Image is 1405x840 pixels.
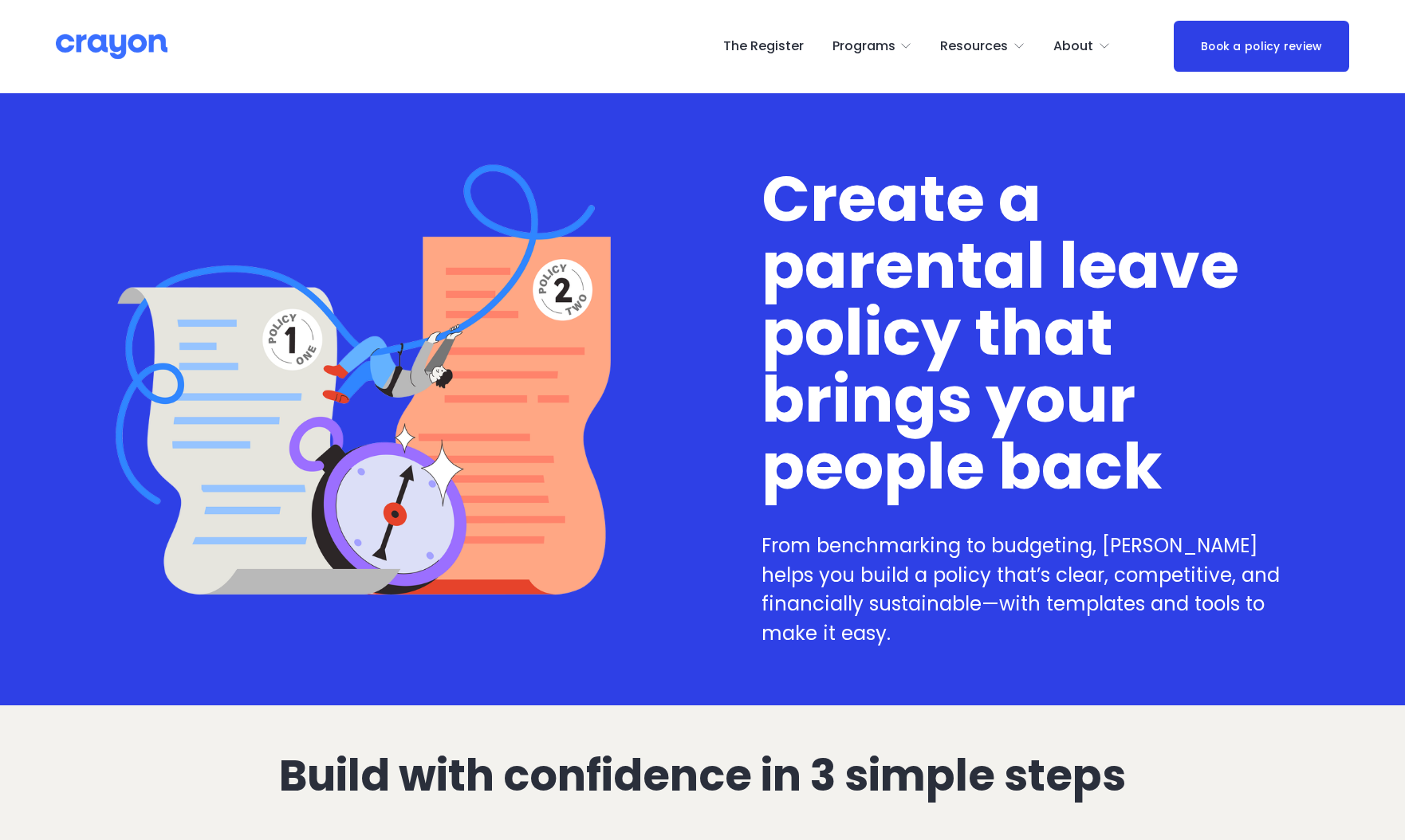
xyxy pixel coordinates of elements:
a: folder dropdown [832,33,913,59]
p: From benchmarking to budgeting, [PERSON_NAME] helps you build a policy that’s clear, competitive,... [762,532,1295,649]
span: Programs [832,35,895,58]
a: folder dropdown [1053,33,1111,59]
span: Resources [940,35,1008,58]
img: Crayon [56,33,167,61]
h2: Build with confidence in 3 simple steps [218,752,1186,799]
a: Book a policy review [1174,21,1348,72]
a: folder dropdown [940,33,1025,59]
h1: Create a parental leave policy that brings your people back [762,166,1295,500]
span: About [1053,35,1093,58]
a: The Register [723,33,804,59]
